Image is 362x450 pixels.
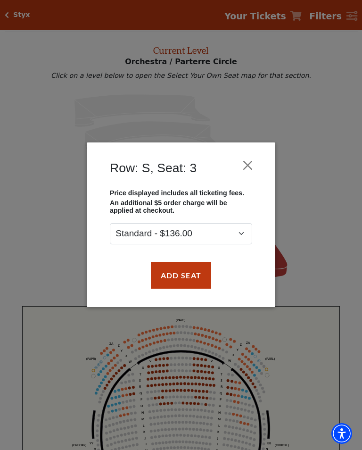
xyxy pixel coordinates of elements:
button: Add Seat [151,262,211,289]
button: Close [239,157,257,175]
h4: Row: S, Seat: 3 [110,161,197,176]
div: Accessibility Menu [331,423,352,444]
p: Price displayed includes all ticketing fees. [110,190,252,197]
p: An additional $5 order charge will be applied at checkout. [110,199,252,214]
